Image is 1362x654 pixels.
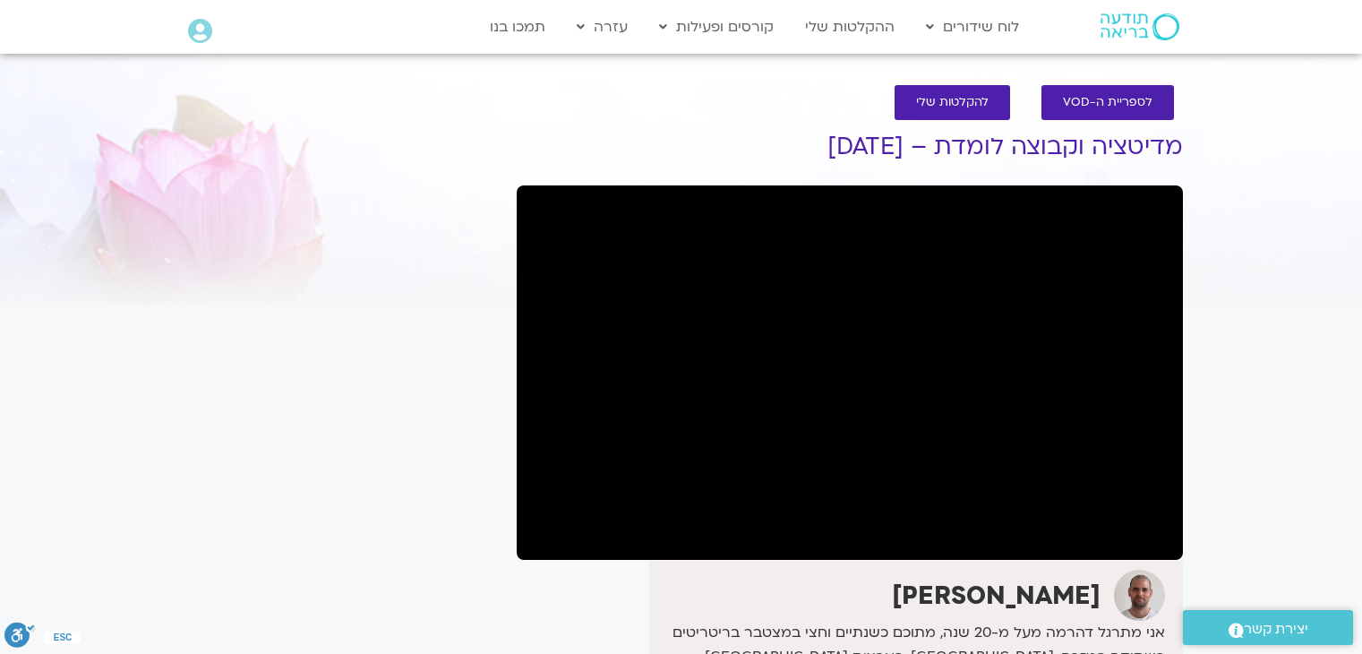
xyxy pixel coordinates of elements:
[796,10,904,44] a: ההקלטות שלי
[916,96,989,109] span: להקלטות שלי
[568,10,637,44] a: עזרה
[517,133,1183,160] h1: מדיטציה וקבוצה לומדת – [DATE]
[1183,610,1353,645] a: יצירת קשר
[917,10,1028,44] a: לוח שידורים
[892,579,1101,613] strong: [PERSON_NAME]
[650,10,783,44] a: קורסים ופעילות
[1101,13,1179,40] img: תודעה בריאה
[481,10,554,44] a: תמכו בנו
[1114,570,1165,621] img: דקל קנטי
[895,85,1010,120] a: להקלטות שלי
[1063,96,1152,109] span: לספריית ה-VOD
[1244,617,1308,641] span: יצירת קשר
[1041,85,1174,120] a: לספריית ה-VOD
